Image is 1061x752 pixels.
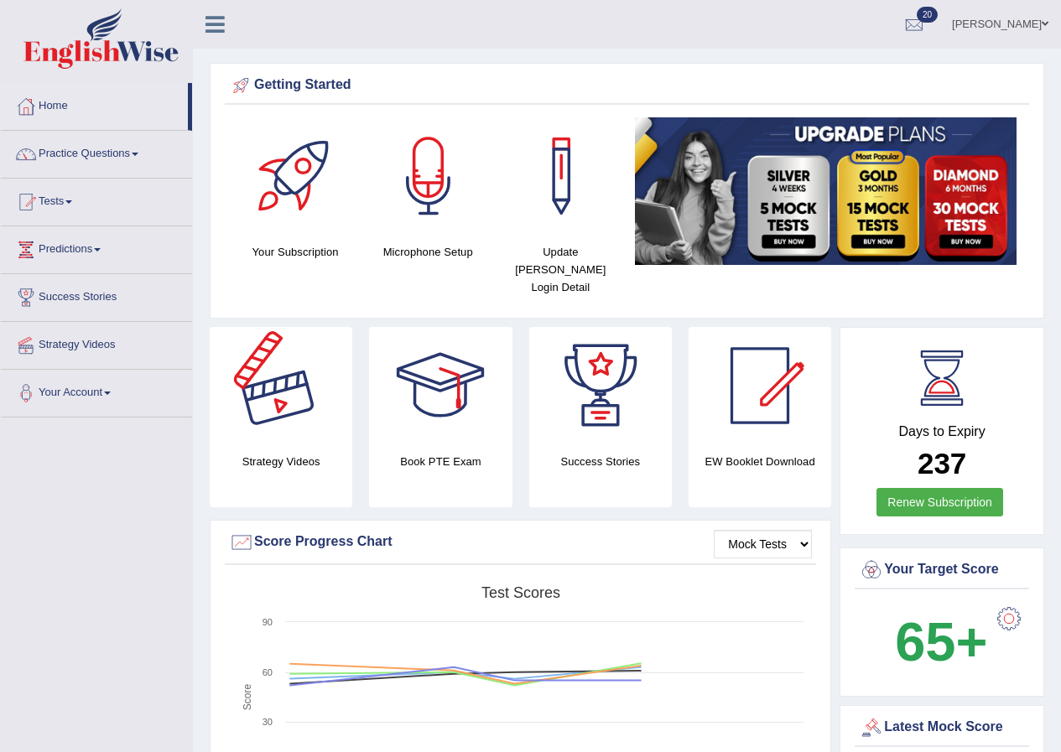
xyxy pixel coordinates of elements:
a: Your Account [1,370,192,412]
h4: Your Subscription [237,243,353,261]
h4: Success Stories [529,453,672,470]
div: Score Progress Chart [229,530,812,555]
div: Latest Mock Score [859,715,1025,740]
h4: Strategy Videos [210,453,352,470]
text: 60 [263,667,273,677]
a: Renew Subscription [876,488,1003,516]
h4: Days to Expiry [859,424,1025,439]
div: Getting Started [229,73,1025,98]
a: Tests [1,179,192,220]
div: Your Target Score [859,558,1025,583]
a: Strategy Videos [1,322,192,364]
span: 20 [917,7,938,23]
tspan: Test scores [481,584,560,601]
h4: Microphone Setup [370,243,486,261]
a: Predictions [1,226,192,268]
tspan: Score [242,684,253,711]
b: 65+ [895,611,987,672]
a: Home [1,83,188,125]
a: Practice Questions [1,131,192,173]
img: small5.jpg [635,117,1017,265]
b: 237 [918,447,966,480]
h4: EW Booklet Download [689,453,831,470]
text: 90 [263,617,273,627]
text: 30 [263,717,273,727]
h4: Book PTE Exam [369,453,512,470]
a: Success Stories [1,274,192,316]
h4: Update [PERSON_NAME] Login Detail [502,243,618,296]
